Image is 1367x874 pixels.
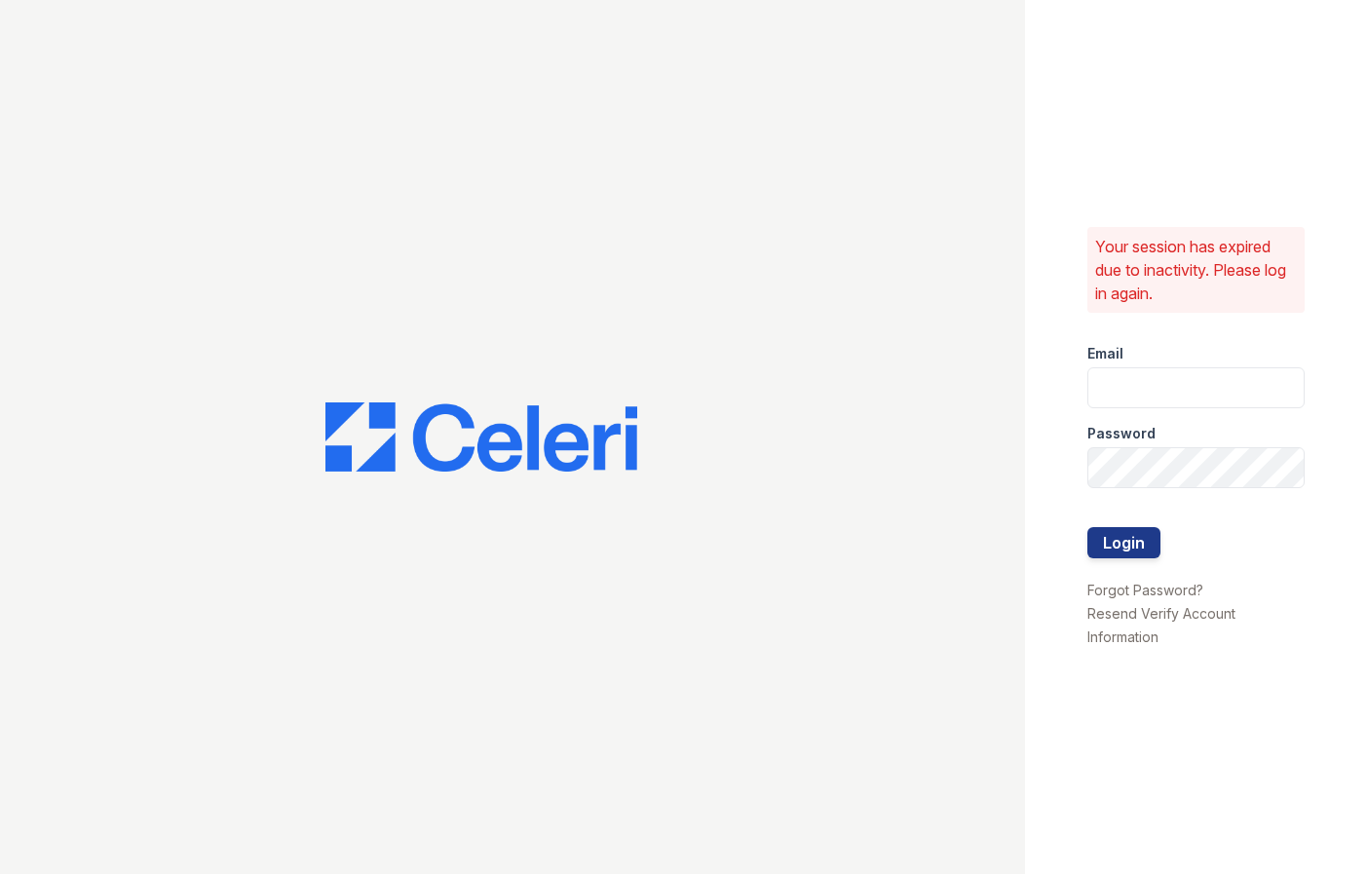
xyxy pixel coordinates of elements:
a: Forgot Password? [1087,582,1203,598]
button: Login [1087,527,1160,558]
label: Email [1087,344,1123,363]
p: Your session has expired due to inactivity. Please log in again. [1095,235,1297,305]
label: Password [1087,424,1156,443]
a: Resend Verify Account Information [1087,605,1235,645]
img: CE_Logo_Blue-a8612792a0a2168367f1c8372b55b34899dd931a85d93a1a3d3e32e68fde9ad4.png [325,402,637,473]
